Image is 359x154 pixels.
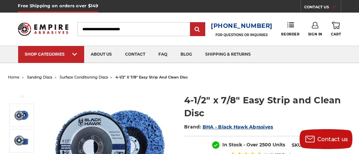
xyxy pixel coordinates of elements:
[8,75,19,79] a: home
[27,75,52,79] a: sanding discs
[331,22,341,36] a: Cart
[191,23,204,36] input: Submit
[211,33,273,37] p: FOR QUESTIONS OR INQUIRIES
[25,52,78,57] div: SHOP CATEGORIES
[84,46,118,63] a: about us
[281,32,299,36] span: Reorder
[222,142,242,148] span: In Stock
[273,142,285,148] span: Units
[18,19,68,39] img: Empire Abrasives
[203,124,273,130] a: BHA - Black Hawk Abrasives
[211,21,273,31] a: [PHONE_NUMBER]
[199,46,257,63] a: shipping & returns
[331,32,341,36] span: Cart
[244,142,258,148] span: - Over
[317,136,348,142] span: Contact us
[308,32,322,36] span: Sign In
[60,75,108,79] a: surface conditioning discs
[152,46,174,63] a: faq
[14,89,30,104] button: Previous
[184,94,351,120] h1: 4-1/2" x 7/8" Easy Strip and Clean Disc
[13,133,30,148] img: 4-1/2" x 7/8" Easy Strip and Clean Disc
[259,142,271,148] span: 2500
[292,142,303,149] dt: SKU:
[118,46,152,63] a: contact
[174,46,199,63] a: blog
[115,75,188,79] span: 4-1/2" x 7/8" easy strip and clean disc
[304,3,341,13] a: CONTACT US
[184,124,201,130] span: Brand:
[300,129,352,149] button: Contact us
[13,108,30,123] img: 4-1/2" x 7/8" Easy Strip and Clean Disc
[281,22,299,36] a: Reorder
